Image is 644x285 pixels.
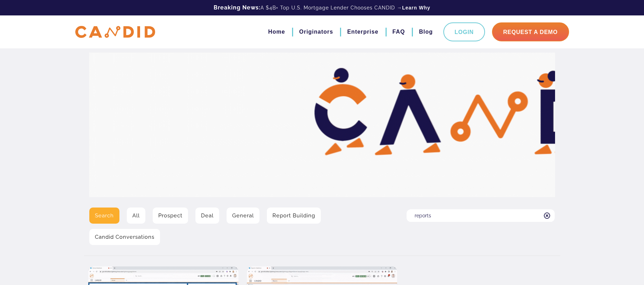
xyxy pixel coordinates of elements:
[75,26,155,38] img: CANDID APP
[214,4,261,11] b: Breaking News:
[89,53,555,197] img: Video Library Hero
[443,22,485,41] a: Login
[347,26,378,38] a: Enterprise
[299,26,333,38] a: Originators
[89,229,160,245] a: Candid Conversations
[419,26,433,38] a: Blog
[227,208,259,224] a: General
[492,22,569,41] a: Request A Demo
[268,26,285,38] a: Home
[195,208,219,224] a: Deal
[267,208,321,224] a: Report Building
[393,26,405,38] a: FAQ
[402,4,430,11] a: Learn Why
[127,208,145,224] a: All
[153,208,188,224] a: Prospect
